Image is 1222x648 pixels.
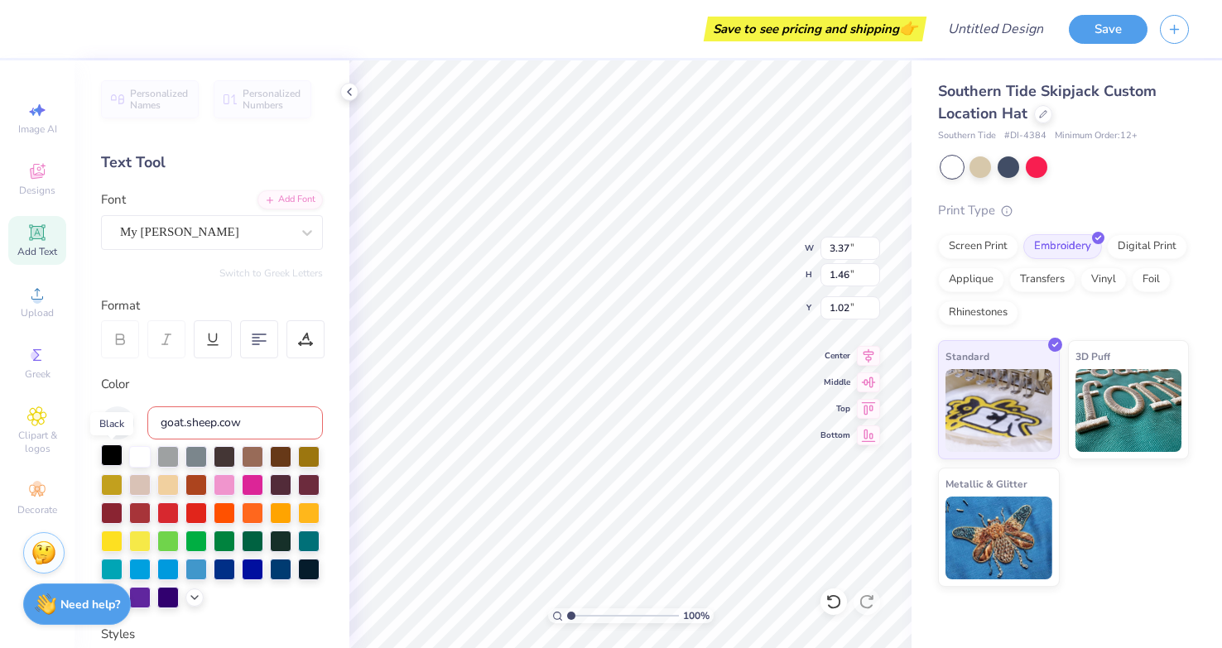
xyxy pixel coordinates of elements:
span: Personalized Names [130,88,189,111]
div: Save to see pricing and shipping [708,17,922,41]
div: Rhinestones [938,300,1018,325]
span: 3D Puff [1075,348,1110,365]
span: Designs [19,184,55,197]
span: Clipart & logos [8,429,66,455]
div: Vinyl [1080,267,1127,292]
button: Save [1069,15,1147,44]
span: Greek [25,367,51,381]
div: Screen Print [938,234,1018,259]
label: Font [101,190,126,209]
span: Personalized Numbers [243,88,301,111]
span: Bottom [820,430,850,441]
div: Add Font [257,190,323,209]
span: Southern Tide Skipjack Custom Location Hat [938,81,1157,123]
div: Styles [101,625,323,644]
div: Digital Print [1107,234,1187,259]
div: Text Tool [101,151,323,174]
div: Print Type [938,201,1189,220]
div: Applique [938,267,1004,292]
span: Top [820,403,850,415]
button: Switch to Greek Letters [219,266,323,280]
span: Upload [21,306,54,319]
span: Decorate [17,503,57,516]
span: # DI-4384 [1004,129,1046,143]
div: Foil [1132,267,1171,292]
strong: Need help? [60,597,120,612]
span: Center [820,350,850,362]
div: Color [101,375,323,394]
span: 100 % [683,608,710,623]
div: Embroidery [1023,234,1102,259]
span: Southern Tide [938,129,996,143]
span: Add Text [17,245,57,258]
span: Image AI [18,122,57,136]
input: e.g. 7428 c [147,406,323,439]
img: 3D Puff [1075,369,1182,452]
span: Standard [945,348,989,365]
span: 👉 [899,18,917,38]
input: Untitled Design [935,12,1056,46]
div: Format [101,296,325,315]
img: Standard [945,369,1052,452]
div: Black [90,412,133,435]
div: Transfers [1009,267,1075,292]
span: Middle [820,377,850,388]
img: Metallic & Glitter [945,497,1052,579]
span: Minimum Order: 12 + [1055,129,1138,143]
span: Metallic & Glitter [945,475,1027,492]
